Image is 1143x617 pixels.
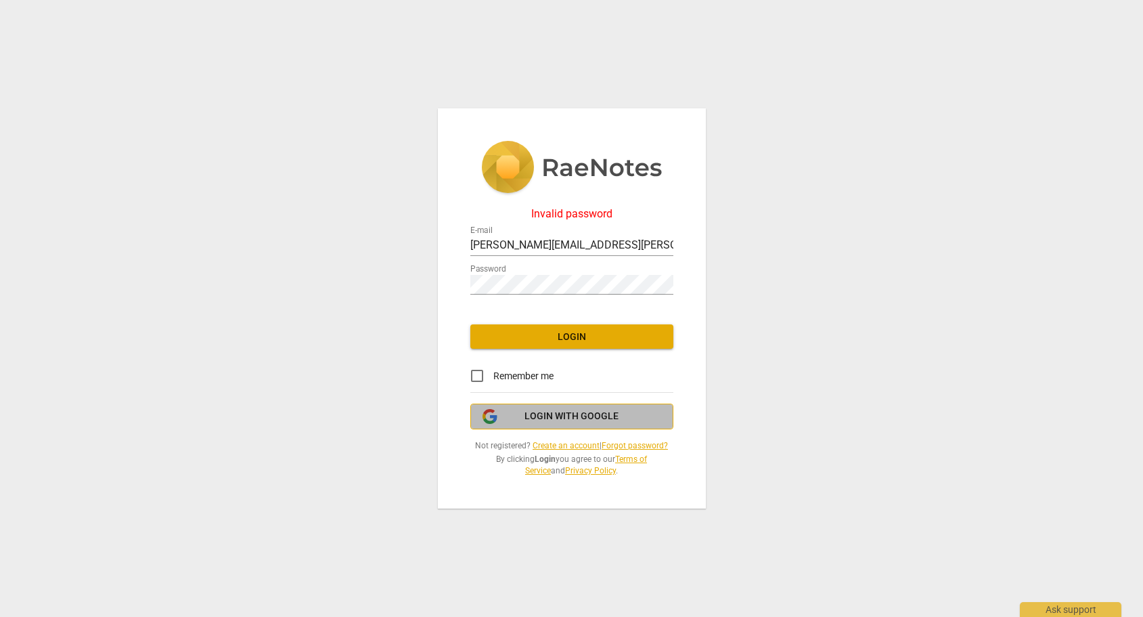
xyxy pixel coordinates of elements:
label: E-mail [470,227,493,235]
button: Login [470,324,673,349]
b: Login [535,454,556,464]
a: Terms of Service [525,454,647,475]
img: 5ac2273c67554f335776073100b6d88f.svg [481,141,663,196]
div: Ask support [1020,602,1121,617]
a: Forgot password? [602,441,668,450]
a: Privacy Policy [565,466,616,475]
span: By clicking you agree to our and . [470,454,673,476]
a: Create an account [533,441,600,450]
span: Not registered? | [470,440,673,452]
div: Invalid password [470,208,673,220]
span: Remember me [493,369,554,383]
button: Login with Google [470,404,673,429]
label: Password [470,265,506,274]
span: Login with Google [524,410,619,423]
span: Login [481,331,663,344]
